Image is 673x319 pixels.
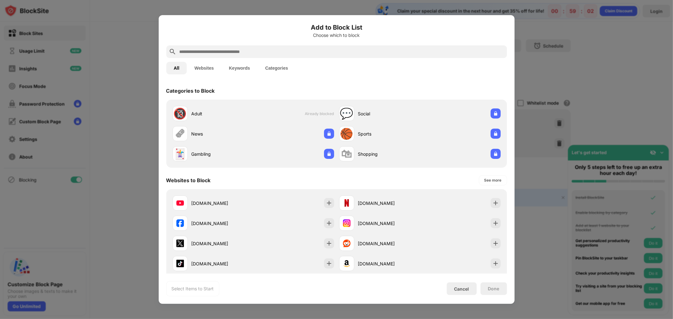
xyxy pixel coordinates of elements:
div: [DOMAIN_NAME] [358,240,420,247]
div: Sports [358,130,420,137]
img: favicons [343,240,351,247]
img: search.svg [169,48,176,55]
div: Adult [192,110,253,117]
div: 🗞 [175,127,186,140]
img: favicons [176,199,184,207]
div: [DOMAIN_NAME] [358,200,420,206]
img: favicons [343,219,351,227]
img: favicons [176,240,184,247]
div: [DOMAIN_NAME] [358,260,420,267]
div: Done [488,286,499,291]
div: Choose which to block [166,33,507,38]
div: 🛍 [341,148,352,160]
button: All [166,62,187,74]
span: Already blocked [305,111,334,116]
div: News [192,130,253,137]
button: Websites [187,62,221,74]
div: 💬 [340,107,353,120]
img: favicons [343,260,351,267]
div: [DOMAIN_NAME] [192,220,253,227]
button: Categories [258,62,296,74]
div: Select Items to Start [172,286,214,292]
div: 🃏 [174,148,187,160]
div: Websites to Block [166,177,211,183]
div: [DOMAIN_NAME] [358,220,420,227]
div: Shopping [358,151,420,157]
div: [DOMAIN_NAME] [192,200,253,206]
div: Gambling [192,151,253,157]
img: favicons [176,219,184,227]
div: See more [484,177,502,183]
img: favicons [176,260,184,267]
div: Categories to Block [166,88,215,94]
h6: Add to Block List [166,23,507,32]
div: Social [358,110,420,117]
button: Keywords [221,62,258,74]
div: Cancel [454,286,469,292]
div: 🏀 [340,127,353,140]
div: [DOMAIN_NAME] [192,260,253,267]
div: [DOMAIN_NAME] [192,240,253,247]
img: favicons [343,199,351,207]
div: 🔞 [174,107,187,120]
